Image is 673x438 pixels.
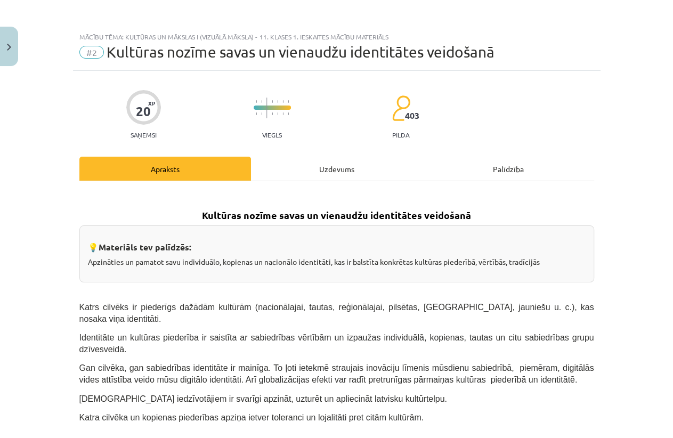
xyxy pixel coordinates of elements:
img: students-c634bb4e5e11cddfef0936a35e636f08e4e9abd3cc4e673bd6f9a4125e45ecb1.svg [392,95,410,121]
img: icon-short-line-57e1e144782c952c97e751825c79c345078a6d821885a25fce030b3d8c18986b.svg [256,100,257,103]
div: Apraksts [79,157,251,181]
img: icon-short-line-57e1e144782c952c97e751825c79c345078a6d821885a25fce030b3d8c18986b.svg [277,100,278,103]
img: icon-short-line-57e1e144782c952c97e751825c79c345078a6d821885a25fce030b3d8c18986b.svg [288,100,289,103]
div: Mācību tēma: Kultūras un mākslas i (vizuālā māksla) - 11. klases 1. ieskaites mācību materiāls [79,33,594,40]
span: Gan cilvēka, gan sabiedrības identitāte ir mainīga. To ļoti ietekmē straujais inovāciju līmenis m... [79,363,594,384]
img: icon-short-line-57e1e144782c952c97e751825c79c345078a6d821885a25fce030b3d8c18986b.svg [282,100,283,103]
img: icon-short-line-57e1e144782c952c97e751825c79c345078a6d821885a25fce030b3d8c18986b.svg [261,112,262,115]
img: icon-close-lesson-0947bae3869378f0d4975bcd49f059093ad1ed9edebbc8119c70593378902aed.svg [7,44,11,51]
p: Apzināties un pamatot savu individuālo, kopienas un nacionālo identitāti, kas ir balstīta konkrēt... [88,256,586,267]
img: icon-short-line-57e1e144782c952c97e751825c79c345078a6d821885a25fce030b3d8c18986b.svg [277,112,278,115]
img: icon-short-line-57e1e144782c952c97e751825c79c345078a6d821885a25fce030b3d8c18986b.svg [261,100,262,103]
span: Katra cilvēka un kopienas piederības apziņa ietver toleranci un lojalitāti pret citām kultūrām. [79,413,424,422]
img: icon-long-line-d9ea69661e0d244f92f715978eff75569469978d946b2353a9bb055b3ed8787d.svg [266,98,267,118]
span: Identitāte un kultūras piederība ir saistīta ar sabiedrības vērtībām un izpaužas individuālā, kop... [79,333,594,354]
p: Viegls [262,131,282,139]
img: icon-short-line-57e1e144782c952c97e751825c79c345078a6d821885a25fce030b3d8c18986b.svg [288,112,289,115]
img: icon-short-line-57e1e144782c952c97e751825c79c345078a6d821885a25fce030b3d8c18986b.svg [282,112,283,115]
img: icon-short-line-57e1e144782c952c97e751825c79c345078a6d821885a25fce030b3d8c18986b.svg [272,100,273,103]
span: #2 [79,46,104,59]
p: pilda [392,131,409,139]
strong: Kultūras nozīme savas un vienaudžu identitātes veidošanā [202,209,471,221]
span: Kultūras nozīme savas un vienaudžu identitātes veidošanā [107,43,494,61]
p: Saņemsi [126,131,161,139]
strong: Materiāls tev palīdzēs: [99,241,191,253]
h3: 💡 [88,234,586,254]
div: Uzdevums [251,157,423,181]
img: icon-short-line-57e1e144782c952c97e751825c79c345078a6d821885a25fce030b3d8c18986b.svg [256,112,257,115]
div: 20 [136,104,151,119]
span: 403 [405,111,419,120]
span: [DEMOGRAPHIC_DATA] iedzīvotājiem ir svarīgi apzināt, uzturēt un apliecināt latvisku kultūrtelpu. [79,394,447,403]
div: Palīdzība [423,157,594,181]
span: Katrs cilvēks ir piederīgs dažādām kultūrām (nacionālajai, tautas, reģionālajai, pilsētas, [GEOGR... [79,303,594,323]
img: icon-short-line-57e1e144782c952c97e751825c79c345078a6d821885a25fce030b3d8c18986b.svg [272,112,273,115]
span: XP [148,100,155,106]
